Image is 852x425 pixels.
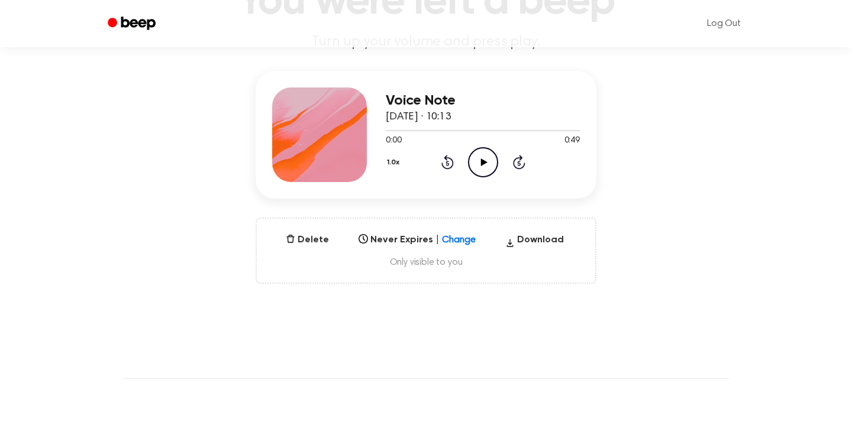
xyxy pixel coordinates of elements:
[281,233,334,247] button: Delete
[386,135,401,147] span: 0:00
[386,93,580,109] h3: Voice Note
[386,153,404,173] button: 1.0x
[695,9,753,38] a: Log Out
[386,112,451,122] span: [DATE] · 10:13
[99,12,166,35] a: Beep
[501,233,569,252] button: Download
[271,257,581,268] span: Only visible to you
[564,135,580,147] span: 0:49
